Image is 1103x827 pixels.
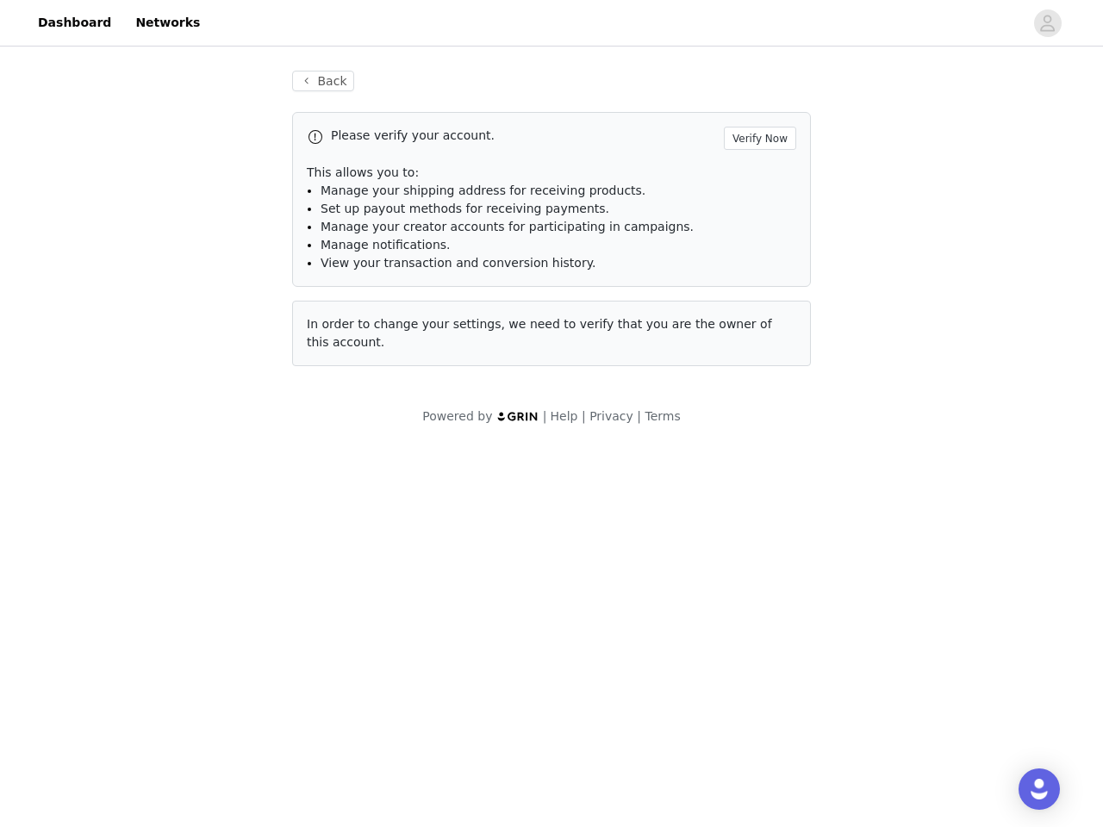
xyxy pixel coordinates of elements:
[331,127,717,145] p: Please verify your account.
[582,409,586,423] span: |
[307,164,796,182] p: This allows you to:
[422,409,492,423] span: Powered by
[589,409,633,423] a: Privacy
[724,127,796,150] button: Verify Now
[321,220,694,233] span: Manage your creator accounts for participating in campaigns.
[1019,768,1060,810] div: Open Intercom Messenger
[292,71,354,91] button: Back
[307,317,772,349] span: In order to change your settings, we need to verify that you are the owner of this account.
[321,183,645,197] span: Manage your shipping address for receiving products.
[637,409,641,423] span: |
[645,409,680,423] a: Terms
[551,409,578,423] a: Help
[321,256,595,270] span: View your transaction and conversion history.
[496,411,539,422] img: logo
[321,238,451,252] span: Manage notifications.
[28,3,122,42] a: Dashboard
[1039,9,1056,37] div: avatar
[125,3,210,42] a: Networks
[543,409,547,423] span: |
[321,202,609,215] span: Set up payout methods for receiving payments.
